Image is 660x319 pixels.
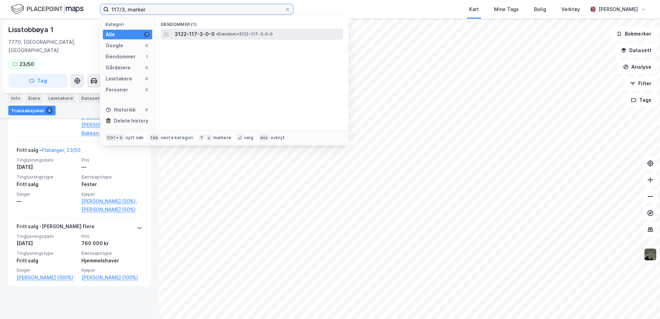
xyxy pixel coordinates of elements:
[244,135,253,141] div: velg
[81,257,142,265] div: Hjemmelshaver
[259,134,270,141] div: esc
[149,134,159,141] div: tab
[81,180,142,188] div: Fester
[175,30,215,38] span: 3122-117-3-0-0
[615,43,657,57] button: Datasett
[144,87,149,93] div: 0
[106,52,136,61] div: Eiendommer
[144,76,149,81] div: 0
[106,41,123,50] div: Google
[17,157,77,163] span: Tinglysningsdato
[144,43,149,48] div: 0
[106,64,130,72] div: Gårdeiere
[155,16,349,29] div: Eiendommer (1)
[17,239,77,248] div: [DATE]
[469,5,479,13] div: Kart
[17,163,77,171] div: [DATE]
[611,27,657,41] button: Bokmerker
[106,86,128,94] div: Personer
[144,65,149,70] div: 0
[271,135,285,141] div: avbryt
[17,180,77,188] div: Fritt salg
[8,38,114,55] div: 7770, [GEOGRAPHIC_DATA], [GEOGRAPHIC_DATA]
[78,93,104,103] div: Datasett
[106,134,124,141] div: Ctrl + k
[8,93,23,103] div: Info
[81,197,142,205] a: [PERSON_NAME] (50%),
[17,146,80,157] div: Fritt salg -
[11,3,84,15] img: logo.f888ab2527a4732fd821a326f86c7f29.svg
[625,286,660,319] iframe: Chat Widget
[216,31,273,37] span: Eiendom • 3122-117-3-0-0
[144,54,149,59] div: 1
[17,222,95,233] div: Fritt salg - [PERSON_NAME] flere
[216,31,218,37] span: •
[26,93,43,103] div: Eiere
[17,197,77,205] div: —
[126,135,144,141] div: nytt søk
[494,5,519,13] div: Mine Tags
[17,174,77,180] span: Tinglysningstype
[534,5,546,13] div: Bolig
[17,250,77,256] span: Tinglysningstype
[213,135,231,141] div: markere
[144,107,149,113] div: 0
[81,205,142,214] a: [PERSON_NAME] (50%)
[81,191,142,197] span: Kjøper
[8,106,56,115] div: Transaksjoner
[81,233,142,239] span: Pris
[81,273,142,282] a: [PERSON_NAME] (100%)
[17,273,77,282] a: [PERSON_NAME] (100%)
[625,286,660,319] div: Kontrollprogram for chat
[106,75,132,83] div: Leietakere
[81,129,142,137] a: Bakken Ove (25%)
[81,163,142,171] div: —
[161,135,193,141] div: neste kategori
[561,5,580,13] div: Verktøy
[624,77,657,90] button: Filter
[106,106,136,114] div: Historikk
[81,174,142,180] span: Eierskapstype
[144,32,149,37] div: 1
[46,93,76,103] div: Leietakere
[81,121,142,129] a: [PERSON_NAME] (25%),
[114,117,148,125] div: Delete history
[81,250,142,256] span: Eierskapstype
[19,60,34,68] div: 23/50
[106,22,152,27] div: Kategori
[644,248,657,261] img: 9k=
[17,267,77,273] span: Selger
[46,107,53,114] div: 5
[17,257,77,265] div: Fritt salg
[8,74,68,88] button: Tag
[617,60,657,74] button: Analyse
[42,147,80,153] a: Flatanger, 23/50
[81,239,142,248] div: 760 000 kr
[109,4,285,14] input: Søk på adresse, matrikkel, gårdeiere, leietakere eller personer
[599,5,638,13] div: [PERSON_NAME]
[81,267,142,273] span: Kjøper
[17,233,77,239] span: Tinglysningsdato
[106,30,115,39] div: Alle
[625,93,657,107] button: Tags
[17,191,77,197] span: Selger
[8,24,55,35] div: Lisstobbøya 1
[81,157,142,163] span: Pris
